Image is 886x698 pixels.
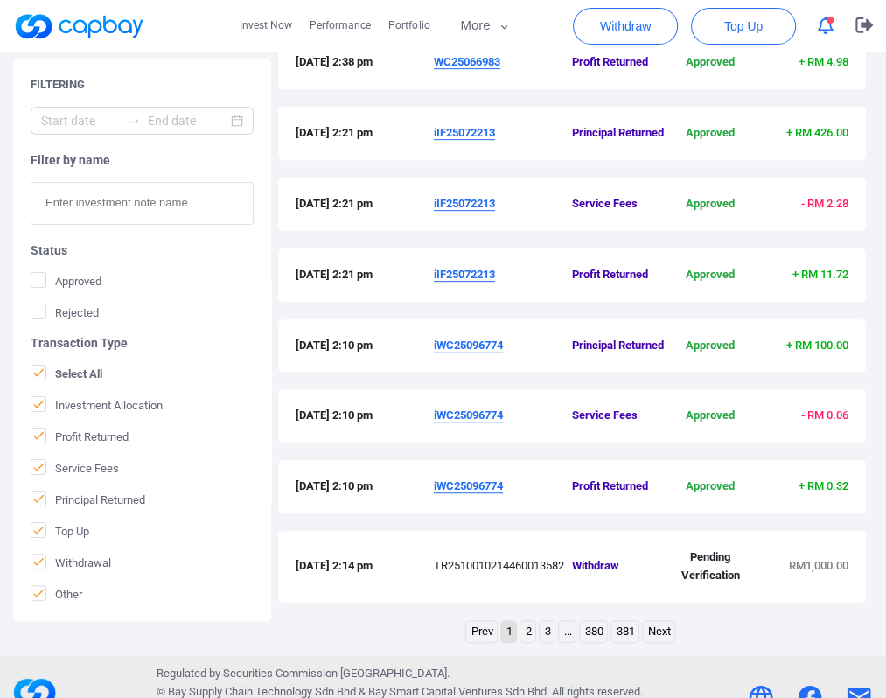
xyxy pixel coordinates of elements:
[786,126,848,139] span: + RM 426.00
[388,17,429,34] span: Portfolio
[434,126,495,139] u: iIF25072213
[520,621,535,643] a: Page 2
[310,17,371,34] span: Performance
[691,8,796,45] button: Top Up
[664,124,756,143] span: Approved
[434,197,495,210] u: iIF25072213
[664,337,756,355] span: Approved
[296,337,434,355] span: [DATE] 2:10 pm
[31,77,85,93] h5: Filtering
[792,268,848,281] span: + RM 11.72
[148,111,227,130] input: End date
[559,621,576,643] a: ...
[31,182,254,225] input: Enter investment note name
[296,195,434,213] span: [DATE] 2:21 pm
[127,114,141,128] span: swap-right
[31,365,102,382] span: Select All
[801,408,848,422] span: - RM 0.06
[31,396,163,414] span: Investment Allocation
[643,621,674,643] a: Next page
[664,407,756,425] span: Approved
[434,339,503,352] u: iWC25096774
[789,559,848,572] span: RM1,000.00
[572,195,664,213] span: Service Fees
[664,478,756,496] span: Approved
[466,621,497,643] a: Previous page
[664,266,756,284] span: Approved
[296,407,434,425] span: [DATE] 2:10 pm
[572,266,664,284] span: Profit Returned
[31,335,254,351] h5: Transaction Type
[31,491,145,508] span: Principal Returned
[572,407,664,425] span: Service Fees
[31,152,254,168] h5: Filter by name
[31,242,254,258] h5: Status
[572,557,664,576] span: Withdraw
[296,478,434,496] span: [DATE] 2:10 pm
[572,478,664,496] span: Profit Returned
[31,272,101,290] span: Approved
[368,685,547,698] span: Bay Smart Capital Ventures Sdn Bhd
[434,479,503,492] u: iWC25096774
[434,55,500,68] u: WC25066983
[572,124,664,143] span: Principal Returned
[540,621,555,643] a: Page 3
[296,557,434,576] span: [DATE] 2:14 pm
[127,114,141,128] span: to
[31,522,89,540] span: Top Up
[580,621,607,643] a: Page 380
[573,8,678,45] button: Withdraw
[799,55,848,68] span: + RM 4.98
[664,53,756,72] span: Approved
[31,554,111,571] span: Withdrawal
[31,304,99,321] span: Rejected
[724,17,763,35] span: Top Up
[572,337,664,355] span: Principal Returned
[799,479,848,492] span: + RM 0.32
[664,548,756,585] span: Pending Verification
[501,621,516,643] a: Page 1 is your current page
[664,195,756,213] span: Approved
[31,459,119,477] span: Service Fees
[611,621,638,643] a: Page 381
[786,339,848,352] span: + RM 100.00
[31,585,82,603] span: Other
[434,408,503,422] u: iWC25096774
[296,266,434,284] span: [DATE] 2:21 pm
[801,197,848,210] span: - RM 2.28
[572,53,664,72] span: Profit Returned
[296,124,434,143] span: [DATE] 2:21 pm
[434,268,495,281] u: iIF25072213
[31,428,129,445] span: Profit Returned
[296,53,434,72] span: [DATE] 2:38 pm
[41,111,120,130] input: Start date
[434,557,572,576] span: TR2510010214460013582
